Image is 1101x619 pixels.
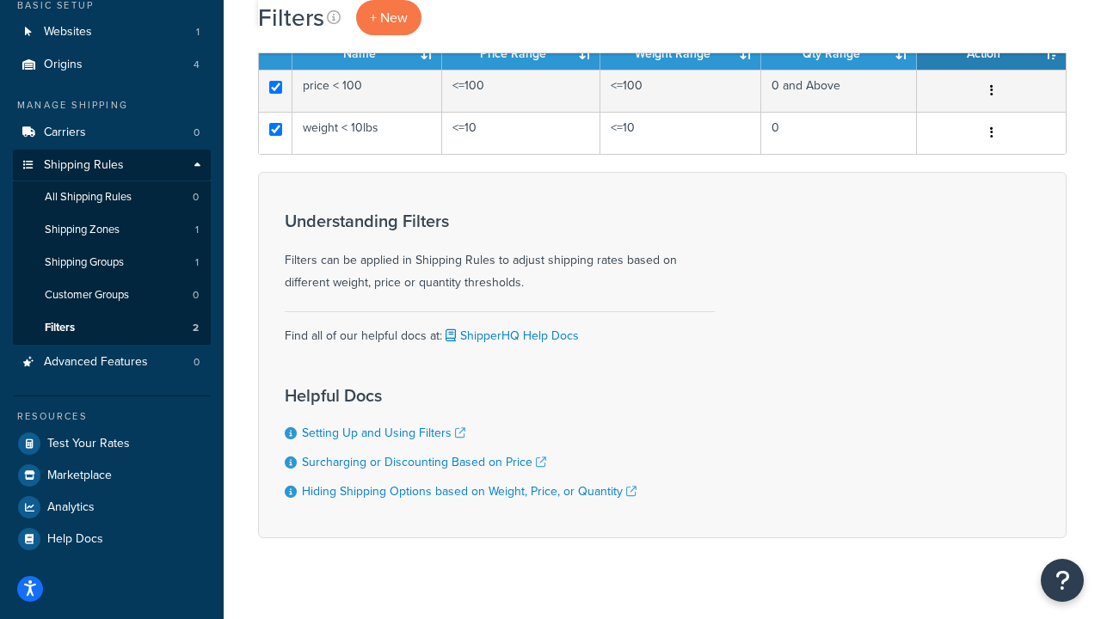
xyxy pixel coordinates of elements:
[600,112,761,154] td: <=10
[442,327,579,345] a: ShipperHQ Help Docs
[442,70,600,112] td: <=100
[195,223,199,237] span: 1
[302,482,637,500] a: Hiding Shipping Options based on Weight, Price, or Quantity
[285,211,715,294] div: Filters can be applied in Shipping Rules to adjust shipping rates based on different weight, pric...
[44,25,92,40] span: Websites
[13,16,211,48] a: Websites 1
[13,181,211,213] li: All Shipping Rules
[442,39,600,70] th: Price Range: activate to sort column ascending
[292,112,442,154] td: weight < 10lbs
[47,500,95,515] span: Analytics
[13,117,211,149] a: Carriers 0
[13,312,211,344] a: Filters 2
[761,39,917,70] th: Qty Range: activate to sort column ascending
[13,460,211,491] a: Marketplace
[13,98,211,113] div: Manage Shipping
[13,346,211,378] a: Advanced Features 0
[194,126,200,140] span: 0
[194,355,200,370] span: 0
[285,211,715,230] h3: Understanding Filters
[370,8,408,28] span: + New
[13,150,211,181] a: Shipping Rules
[13,16,211,48] li: Websites
[13,117,211,149] li: Carriers
[13,346,211,378] li: Advanced Features
[13,428,211,459] a: Test Your Rates
[195,255,199,270] span: 1
[193,321,199,335] span: 2
[45,321,75,335] span: Filters
[13,279,211,311] a: Customer Groups 0
[761,70,917,112] td: 0 and Above
[285,386,637,405] h3: Helpful Docs
[292,70,442,112] td: price < 100
[45,223,120,237] span: Shipping Zones
[13,181,211,213] a: All Shipping Rules 0
[193,190,199,205] span: 0
[302,424,465,442] a: Setting Up and Using Filters
[194,58,200,72] span: 4
[13,247,211,279] li: Shipping Groups
[44,158,124,173] span: Shipping Rules
[13,214,211,246] li: Shipping Zones
[13,279,211,311] li: Customer Groups
[47,469,112,483] span: Marketplace
[13,409,211,424] div: Resources
[47,532,103,547] span: Help Docs
[600,70,761,112] td: <=100
[292,39,442,70] th: Name: activate to sort column ascending
[45,190,132,205] span: All Shipping Rules
[13,312,211,344] li: Filters
[44,58,83,72] span: Origins
[44,126,86,140] span: Carriers
[600,39,761,70] th: Weight Range: activate to sort column ascending
[13,247,211,279] a: Shipping Groups 1
[196,25,200,40] span: 1
[285,311,715,347] div: Find all of our helpful docs at:
[13,150,211,346] li: Shipping Rules
[45,288,129,303] span: Customer Groups
[13,524,211,555] a: Help Docs
[1041,559,1084,602] button: Open Resource Center
[13,49,211,81] li: Origins
[13,492,211,523] a: Analytics
[44,355,148,370] span: Advanced Features
[442,112,600,154] td: <=10
[761,112,917,154] td: 0
[47,437,130,451] span: Test Your Rates
[13,214,211,246] a: Shipping Zones 1
[45,255,124,270] span: Shipping Groups
[917,39,1066,70] th: Action: activate to sort column ascending
[258,1,324,34] h1: Filters
[13,49,211,81] a: Origins 4
[193,288,199,303] span: 0
[302,453,546,471] a: Surcharging or Discounting Based on Price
